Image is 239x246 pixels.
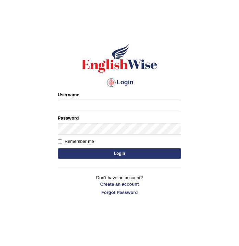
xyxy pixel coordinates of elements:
[80,43,159,74] img: Logo of English Wise sign in for intelligent practice with AI
[58,115,79,121] label: Password
[58,181,181,187] a: Create an account
[58,91,79,98] label: Username
[58,189,181,196] a: Forgot Password
[58,77,181,88] h4: Login
[58,139,62,144] input: Remember me
[58,138,94,145] label: Remember me
[58,174,181,196] p: Don't have an account?
[58,148,181,159] button: Login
